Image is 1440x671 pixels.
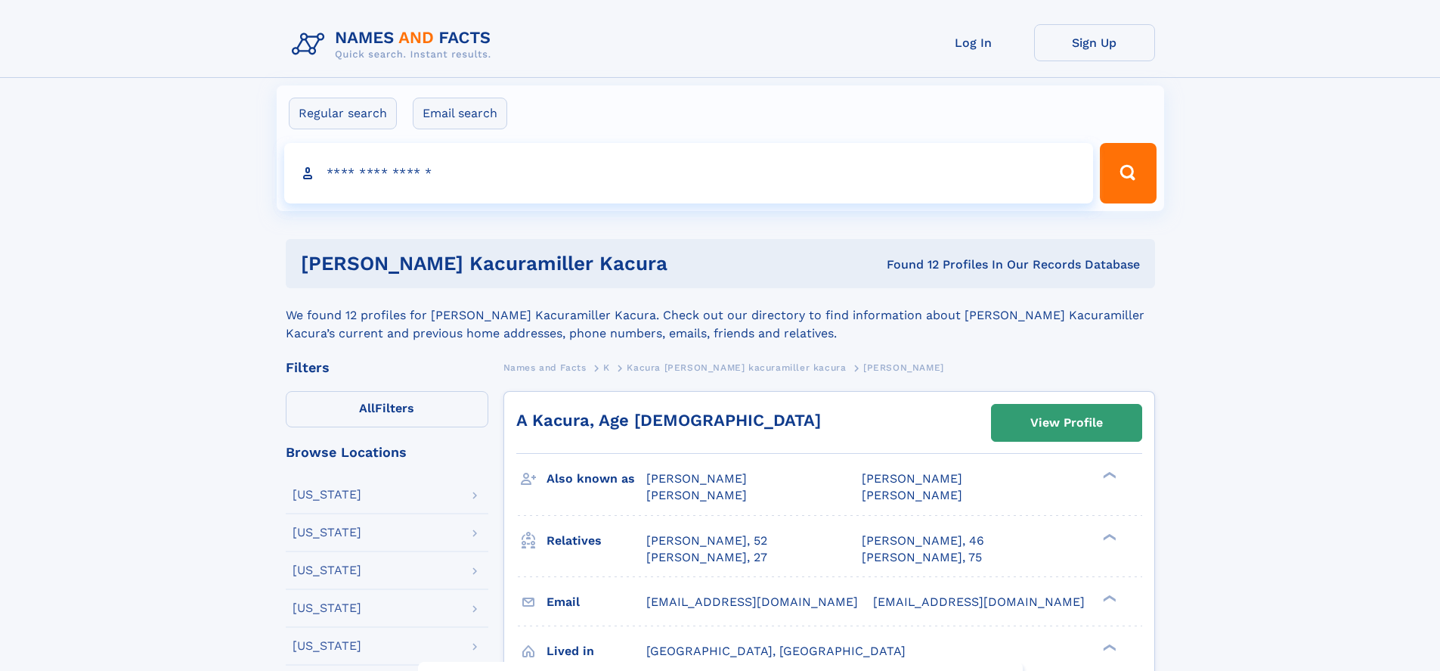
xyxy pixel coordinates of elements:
[1034,24,1155,61] a: Sign Up
[413,98,507,129] label: Email search
[286,288,1155,343] div: We found 12 profiles for [PERSON_NAME] Kacuramiller Kacura. Check out our directory to find infor...
[1030,405,1103,440] div: View Profile
[646,533,767,549] a: [PERSON_NAME], 52
[1099,593,1117,603] div: ❯
[862,488,962,502] span: [PERSON_NAME]
[286,361,488,374] div: Filters
[862,549,982,566] a: [PERSON_NAME], 75
[627,358,846,377] a: Kacura [PERSON_NAME] kacuramiller kacura
[284,143,1094,203] input: search input
[1099,642,1117,652] div: ❯
[547,638,646,664] h3: Lived in
[547,528,646,554] h3: Relatives
[1099,471,1117,480] div: ❯
[992,405,1141,441] a: View Profile
[1099,532,1117,542] div: ❯
[646,471,747,486] span: [PERSON_NAME]
[516,411,821,430] a: A Kacura, Age [DEMOGRAPHIC_DATA]
[646,549,767,566] a: [PERSON_NAME], 27
[547,589,646,615] h3: Email
[627,362,846,373] span: Kacura [PERSON_NAME] kacuramiller kacura
[286,24,503,65] img: Logo Names and Facts
[862,533,984,549] a: [PERSON_NAME], 46
[293,489,361,501] div: [US_STATE]
[293,602,361,614] div: [US_STATE]
[862,471,962,486] span: [PERSON_NAME]
[1100,143,1156,203] button: Search Button
[646,488,747,502] span: [PERSON_NAME]
[286,391,488,427] label: Filters
[646,644,906,658] span: [GEOGRAPHIC_DATA], [GEOGRAPHIC_DATA]
[359,401,375,415] span: All
[289,98,397,129] label: Regular search
[777,256,1140,273] div: Found 12 Profiles In Our Records Database
[547,466,646,492] h3: Also known as
[293,527,361,539] div: [US_STATE]
[503,358,587,377] a: Names and Facts
[913,24,1034,61] a: Log In
[286,446,488,459] div: Browse Locations
[293,564,361,576] div: [US_STATE]
[646,595,858,609] span: [EMAIL_ADDRESS][DOMAIN_NAME]
[301,254,777,273] h1: [PERSON_NAME] kacuramiller kacura
[603,358,610,377] a: K
[873,595,1085,609] span: [EMAIL_ADDRESS][DOMAIN_NAME]
[293,640,361,652] div: [US_STATE]
[603,362,610,373] span: K
[863,362,944,373] span: [PERSON_NAME]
